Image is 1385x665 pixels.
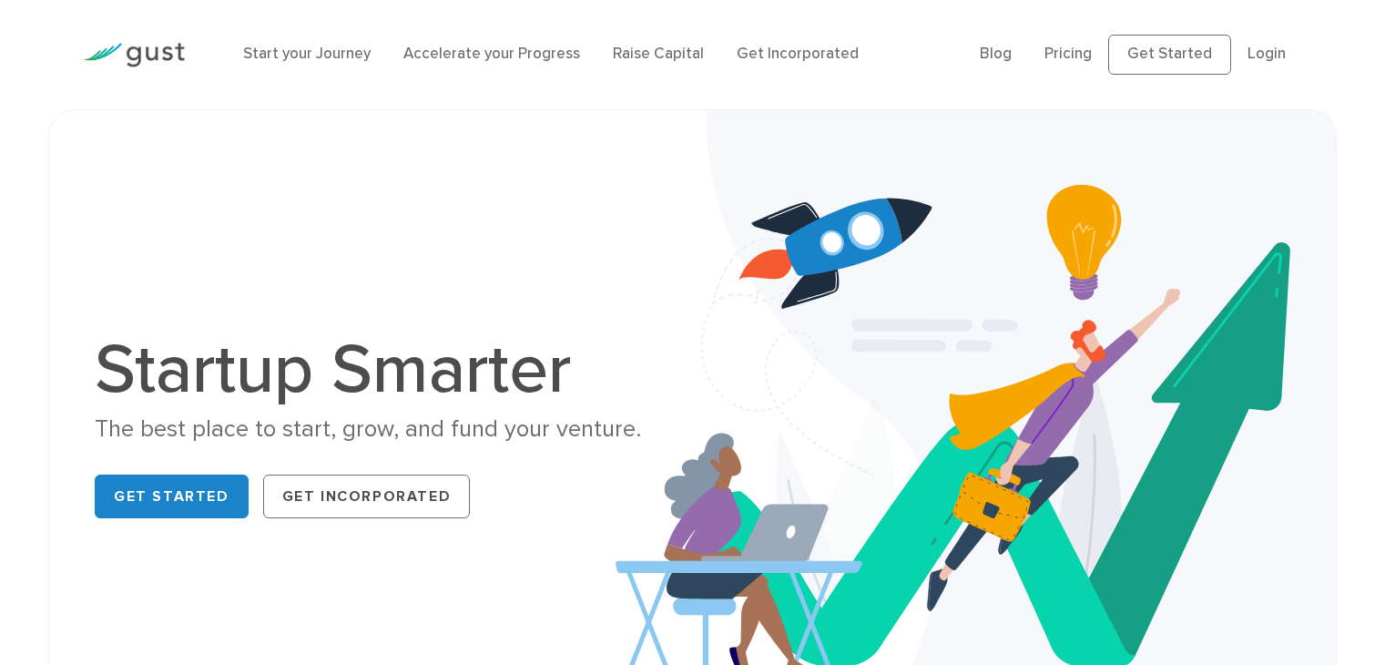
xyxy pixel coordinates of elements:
img: Gust Logo [83,43,185,67]
a: Login [1248,45,1286,63]
a: Get Incorporated [737,45,859,63]
a: Get Started [1108,35,1231,75]
a: Accelerate your Progress [403,45,580,63]
a: Blog [980,45,1012,63]
div: The best place to start, grow, and fund your venture. [95,414,678,445]
a: Pricing [1044,45,1092,63]
a: Get Started [95,475,249,518]
a: Start your Journey [243,45,371,63]
a: Raise Capital [613,45,704,63]
a: Get Incorporated [263,475,471,518]
h1: Startup Smarter [95,335,678,404]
